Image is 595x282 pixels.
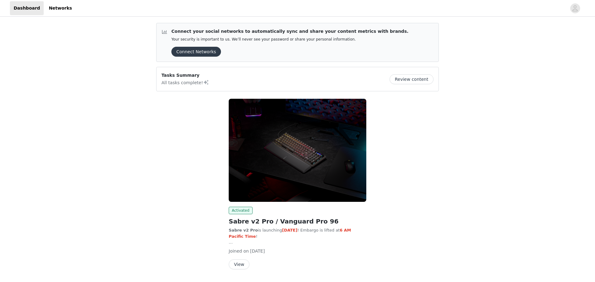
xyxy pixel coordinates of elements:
[229,227,366,239] p: is launching ! Embargo is lifted at !
[229,99,366,202] img: CORSAIR
[171,28,408,35] p: Connect your social networks to automatically sync and share your content metrics with brands.
[282,228,297,232] strong: [DATE]
[229,207,253,214] span: Activated
[390,74,434,84] button: Review content
[161,79,209,86] p: All tasks complete!
[229,262,249,267] a: View
[10,1,44,15] a: Dashboard
[229,217,366,226] h2: Sabre v2 Pro / Vanguard Pro 96
[250,249,265,254] span: [DATE]
[171,37,408,42] p: Your security is important to us. We’ll never see your password or share your personal information.
[229,249,249,254] span: Joined on
[45,1,76,15] a: Networks
[229,228,351,239] strong: 6 AM Pacific Time
[572,3,578,13] div: avatar
[171,47,221,57] button: Connect Networks
[229,228,258,232] strong: Sabre v2 Pro
[161,72,209,79] p: Tasks Summary
[229,259,249,269] button: View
